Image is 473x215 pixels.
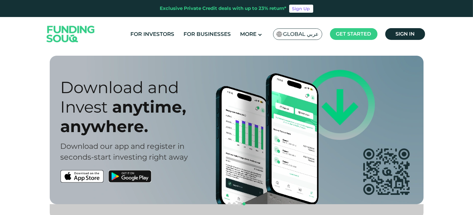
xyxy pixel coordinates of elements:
button: navigation [227,201,232,206]
img: App Store [61,170,103,183]
div: Download and [61,78,247,97]
span: Sign in [395,31,415,37]
span: Invest [61,97,108,117]
img: SA Flag [277,32,282,37]
div: seconds-start investing right away [61,152,247,162]
a: For Businesses [182,29,232,39]
img: Google Play [108,170,151,183]
img: Logo [40,19,101,50]
span: Get started [336,31,371,37]
div: Exclusive Private Credit deals with up to 23% return* [160,5,287,12]
a: Sign Up [289,5,313,13]
div: Download our app and register in [61,141,247,152]
span: anytime, [112,97,187,117]
a: For Investors [129,29,176,39]
button: navigation [232,201,237,206]
span: Global عربي [283,31,319,38]
a: Sign in [385,28,425,40]
div: anywhere. [61,117,247,136]
button: navigation [237,201,242,206]
span: More [240,31,256,37]
button: navigation [242,201,247,206]
img: app QR code [363,148,410,195]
